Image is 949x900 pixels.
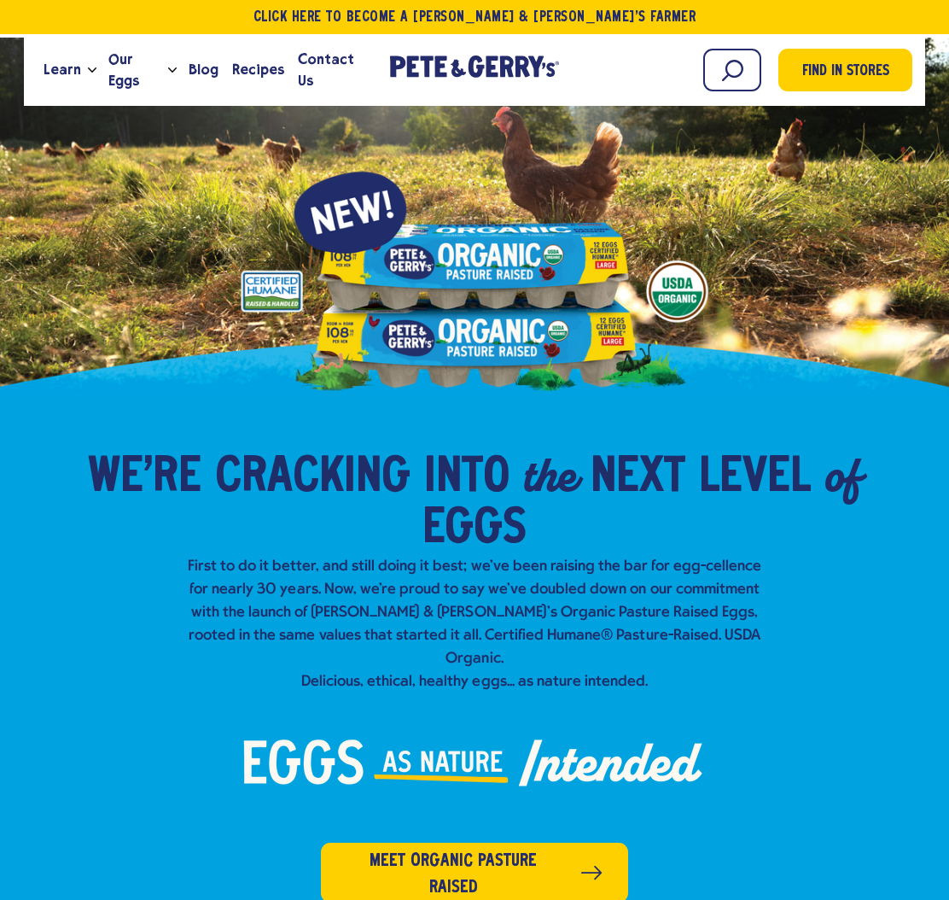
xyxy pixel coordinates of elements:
button: Open the dropdown menu for Learn [88,67,96,73]
span: Blog [189,59,218,80]
span: into [424,453,509,504]
a: Blog [182,47,225,93]
span: Find in Stores [802,61,889,84]
span: Learn [44,59,81,80]
input: Search [703,49,761,91]
em: of [824,444,861,506]
p: First to do it better, and still doing it best; we've been raising the bar for egg-cellence for n... [181,555,768,693]
span: Contact Us [298,49,366,91]
span: We’re [88,453,201,504]
span: Eggs​ [422,504,527,555]
span: Our Eggs [108,49,161,91]
a: Contact Us [291,47,373,93]
span: Recipes [232,59,284,80]
span: Cracking [215,453,410,504]
span: Next [591,453,685,504]
button: Open the dropdown menu for Our Eggs [168,67,177,73]
em: the [523,444,577,506]
a: Recipes [225,47,291,93]
span: Level [699,453,811,504]
a: Learn [37,47,88,93]
a: Find in Stores [778,49,912,91]
a: Our Eggs [102,47,168,93]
